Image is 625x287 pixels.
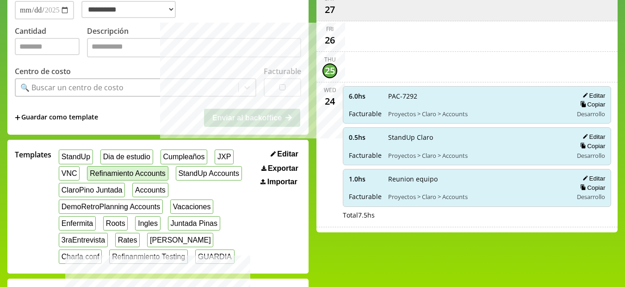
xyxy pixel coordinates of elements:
[59,216,96,231] button: Enfermita
[322,33,337,48] div: 26
[215,150,234,164] button: JXP
[259,164,301,173] button: Exportar
[349,192,382,201] span: Facturable
[59,200,163,214] button: DemoRetroPlanning Accounts
[87,38,301,57] textarea: Descripción
[388,175,566,183] span: Reunion equipo
[577,184,605,192] button: Copiar
[326,25,334,33] div: Fri
[388,110,566,118] span: Proyectos > Claro > Accounts
[59,250,102,264] button: Charla conf
[103,216,128,231] button: Roots
[349,133,382,142] span: 0.5 hs
[132,183,168,197] button: Accounts
[349,151,382,160] span: Facturable
[15,38,80,55] input: Cantidad
[15,112,98,123] span: +Guardar como template
[325,231,335,239] div: Tue
[322,2,337,17] div: 27
[349,175,382,183] span: 1.0 hs
[388,133,566,142] span: StandUp Claro
[580,175,605,182] button: Editar
[268,150,301,159] button: Editar
[161,150,207,164] button: Cumpleaños
[15,150,51,160] span: Templates
[388,193,566,201] span: Proyectos > Claro > Accounts
[115,233,140,247] button: Rates
[135,216,160,231] button: Ingles
[324,56,336,63] div: Thu
[59,166,80,181] button: VNC
[100,150,153,164] button: Dia de estudio
[59,183,125,197] button: ClaroPino Juntada
[87,26,301,60] label: Descripción
[577,151,605,160] span: Desarrollo
[577,100,605,108] button: Copiar
[577,110,605,118] span: Desarrollo
[168,216,220,231] button: Juntada Pinas
[195,250,235,264] button: GUARDIA
[277,150,298,158] span: Editar
[268,164,298,173] span: Exportar
[577,142,605,150] button: Copiar
[577,193,605,201] span: Desarrollo
[349,109,382,118] span: Facturable
[15,112,20,123] span: +
[388,92,566,100] span: PAC-7292
[20,82,124,93] div: 🔍 Buscar un centro de costo
[349,92,382,100] span: 6.0 hs
[147,233,213,247] button: [PERSON_NAME]
[324,86,336,94] div: Wed
[267,178,297,186] span: Importar
[388,151,566,160] span: Proyectos > Claro > Accounts
[15,66,71,76] label: Centro de costo
[176,166,242,181] button: StandUp Accounts
[59,150,93,164] button: StandUp
[59,233,108,247] button: 3raEntrevista
[322,63,337,78] div: 25
[322,94,337,109] div: 24
[81,1,176,18] select: Tipo de hora
[15,26,87,60] label: Cantidad
[343,211,611,219] div: Total 7.5 hs
[109,250,188,264] button: Refinanmiento Testing
[170,200,213,214] button: Vacaciones
[580,133,605,141] button: Editar
[87,166,168,181] button: Refinamiento Accounts
[264,66,301,76] label: Facturable
[580,92,605,100] button: Editar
